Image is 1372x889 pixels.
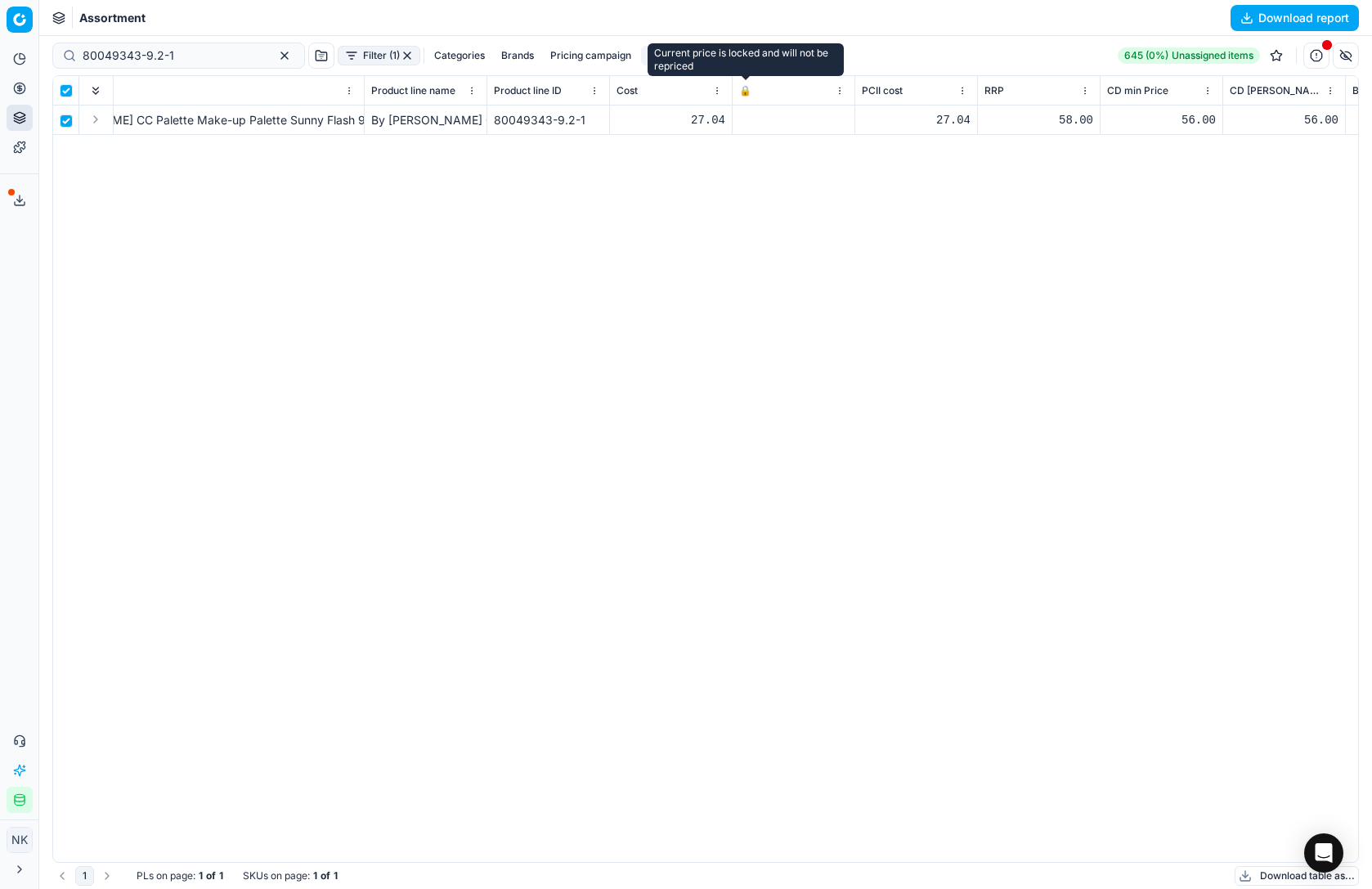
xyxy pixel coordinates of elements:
button: 1 [75,866,94,886]
span: Cost [617,84,638,97]
button: Download table as... [1235,866,1359,886]
strong: of [321,869,330,882]
div: 27.04 [617,112,725,128]
span: Product line ID [494,84,562,97]
button: Categories [428,46,491,65]
button: Pricing campaign [544,46,638,65]
span: PCII cost [862,84,903,97]
div: By [PERSON_NAME] CC Palette Make-up Palette Sunny Flash 9,2 g [371,112,480,128]
span: NK [7,828,32,852]
button: Go to next page [97,866,117,886]
button: Download report [1231,5,1359,31]
span: SKUs on page : [243,869,310,882]
button: Brands [495,46,540,65]
button: Expand [86,110,105,129]
input: Search by SKU or title [83,47,262,64]
button: Go to previous page [52,866,72,886]
span: 🔒 [739,84,751,97]
div: By [PERSON_NAME] CC Palette Make-up Palette Sunny Flash 9,2 g [22,112,357,128]
button: NK [7,827,33,853]
span: Product line name [371,84,455,97]
div: 80049343-9.2-1 [494,112,603,128]
button: Business Units [641,46,734,65]
strong: 1 [334,869,338,882]
nav: pagination [52,866,117,886]
a: 645 (0%)Unassigned items [1118,47,1260,64]
div: Open Intercom Messenger [1304,833,1343,873]
div: 56.00 [1230,112,1338,128]
span: PLs on page : [137,869,195,882]
span: Assortment [79,10,146,26]
div: Current price is locked and will not be repriced [654,47,837,73]
span: CD [PERSON_NAME] [1230,84,1322,97]
div: 56.00 [1107,112,1216,128]
nav: breadcrumb [79,10,146,26]
button: Expand all [86,81,105,101]
span: Unassigned items [1172,49,1253,62]
strong: 1 [219,869,223,882]
span: RRP [984,84,1004,97]
strong: 1 [199,869,203,882]
span: CD min Price [1107,84,1168,97]
strong: 1 [313,869,317,882]
strong: of [206,869,216,882]
button: Filter (1) [338,46,420,65]
div: 27.04 [862,112,971,128]
div: 58.00 [984,112,1093,128]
